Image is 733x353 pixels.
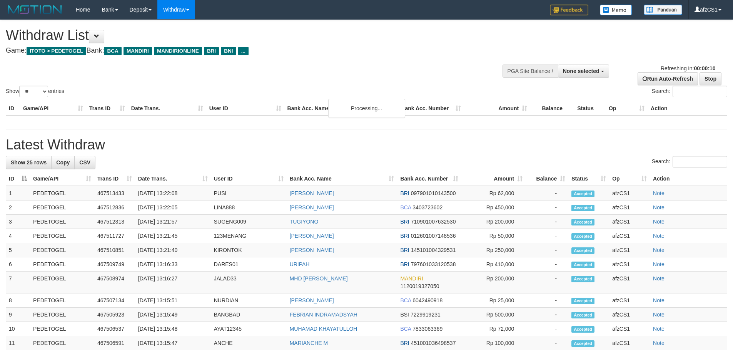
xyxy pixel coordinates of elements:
th: Balance: activate to sort column ascending [526,172,568,186]
img: MOTION_logo.png [6,4,64,15]
td: JALAD33 [211,272,287,293]
td: Rp 200,000 [461,272,526,293]
span: BCA [400,326,411,332]
a: [PERSON_NAME] [290,297,334,303]
th: Date Trans.: activate to sort column ascending [135,172,211,186]
td: [DATE] 13:21:40 [135,243,211,257]
td: 467509749 [94,257,135,272]
td: afzCS1 [609,186,650,201]
th: Op: activate to sort column ascending [609,172,650,186]
a: [PERSON_NAME] [290,204,334,210]
span: Accepted [571,219,594,225]
td: Rp 450,000 [461,201,526,215]
td: Rp 25,000 [461,293,526,308]
a: Note [653,275,665,282]
td: afzCS1 [609,308,650,322]
a: Note [653,261,665,267]
a: [PERSON_NAME] [290,190,334,196]
th: Trans ID: activate to sort column ascending [94,172,135,186]
span: BRI [400,340,409,346]
th: Bank Acc. Number: activate to sort column ascending [397,172,461,186]
td: NURDIAN [211,293,287,308]
td: - [526,186,568,201]
a: [PERSON_NAME] [290,247,334,253]
th: Op [606,101,648,116]
span: Copy 710901007632530 to clipboard [411,219,456,225]
a: FEBRIAN INDRAMADSYAH [290,312,357,318]
td: - [526,215,568,229]
th: User ID [206,101,284,116]
td: 11 [6,336,30,350]
td: Rp 100,000 [461,336,526,350]
td: afzCS1 [609,243,650,257]
a: Stop [700,72,721,85]
td: 467506591 [94,336,135,350]
span: Accepted [571,233,594,240]
input: Search: [673,86,727,97]
td: 467505923 [94,308,135,322]
span: CSV [79,159,90,166]
th: Status [574,101,606,116]
span: None selected [563,68,599,74]
span: BCA [104,47,121,55]
a: TUGIYONO [290,219,319,225]
span: MANDIRI [124,47,152,55]
td: [DATE] 13:15:47 [135,336,211,350]
td: PEDETOGEL [30,201,94,215]
label: Search: [652,156,727,167]
span: Copy 3403723602 to clipboard [412,204,442,210]
td: 1 [6,186,30,201]
td: 467513433 [94,186,135,201]
th: ID: activate to sort column descending [6,172,30,186]
td: 3 [6,215,30,229]
span: BRI [400,190,409,196]
td: 467511727 [94,229,135,243]
td: - [526,293,568,308]
td: - [526,272,568,293]
a: MHD [PERSON_NAME] [290,275,348,282]
td: [DATE] 13:16:33 [135,257,211,272]
a: Note [653,233,665,239]
th: Bank Acc. Name [284,101,398,116]
th: User ID: activate to sort column ascending [211,172,287,186]
th: Action [648,101,727,116]
span: Accepted [571,262,594,268]
span: Copy 1120019327050 to clipboard [400,283,439,289]
td: [DATE] 13:15:48 [135,322,211,336]
td: LINA888 [211,201,287,215]
span: Copy 797601033120538 to clipboard [411,261,456,267]
th: Amount: activate to sort column ascending [461,172,526,186]
td: - [526,201,568,215]
td: - [526,336,568,350]
th: Date Trans. [128,101,206,116]
td: [DATE] 13:21:57 [135,215,211,229]
span: ... [238,47,249,55]
td: [DATE] 13:15:51 [135,293,211,308]
td: Rp 500,000 [461,308,526,322]
td: [DATE] 13:15:49 [135,308,211,322]
span: BRI [400,219,409,225]
td: PEDETOGEL [30,308,94,322]
span: Accepted [571,312,594,318]
select: Showentries [19,86,48,97]
td: PUSI [211,186,287,201]
span: BNI [221,47,236,55]
h1: Withdraw List [6,28,481,43]
td: afzCS1 [609,322,650,336]
td: - [526,322,568,336]
a: Copy [51,156,75,169]
span: Copy 145101004329531 to clipboard [411,247,456,253]
img: Button%20Memo.svg [600,5,632,15]
td: [DATE] 13:16:27 [135,272,211,293]
span: Show 25 rows [11,159,47,166]
span: Accepted [571,340,594,347]
th: Action [650,172,727,186]
td: PEDETOGEL [30,257,94,272]
button: None selected [558,65,609,78]
td: afzCS1 [609,272,650,293]
a: Show 25 rows [6,156,52,169]
td: afzCS1 [609,215,650,229]
a: Note [653,297,665,303]
span: BRI [400,233,409,239]
td: 467507134 [94,293,135,308]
